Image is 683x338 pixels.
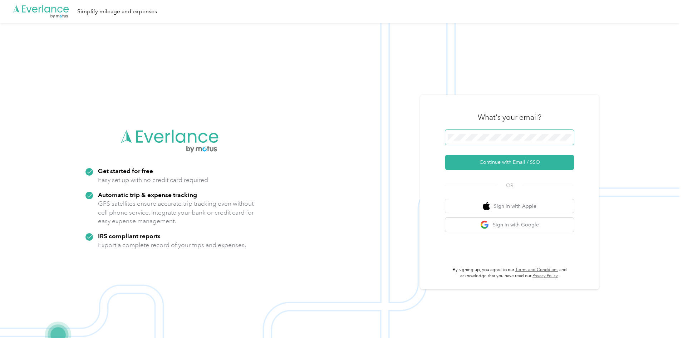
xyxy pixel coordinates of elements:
[98,167,153,175] strong: Get started for free
[445,199,574,213] button: apple logoSign in with Apple
[532,273,558,279] a: Privacy Policy
[445,218,574,232] button: google logoSign in with Google
[445,267,574,279] p: By signing up, you agree to our and acknowledge that you have read our .
[98,191,197,199] strong: Automatic trip & expense tracking
[497,182,522,189] span: OR
[478,112,541,122] h3: What's your email?
[77,7,157,16] div: Simplify mileage and expenses
[98,241,246,250] p: Export a complete record of your trips and expenses.
[445,155,574,170] button: Continue with Email / SSO
[480,220,489,229] img: google logo
[98,199,254,226] p: GPS satellites ensure accurate trip tracking even without cell phone service. Integrate your bank...
[515,267,558,273] a: Terms and Conditions
[98,232,161,240] strong: IRS compliant reports
[98,176,208,185] p: Easy set up with no credit card required
[483,202,490,211] img: apple logo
